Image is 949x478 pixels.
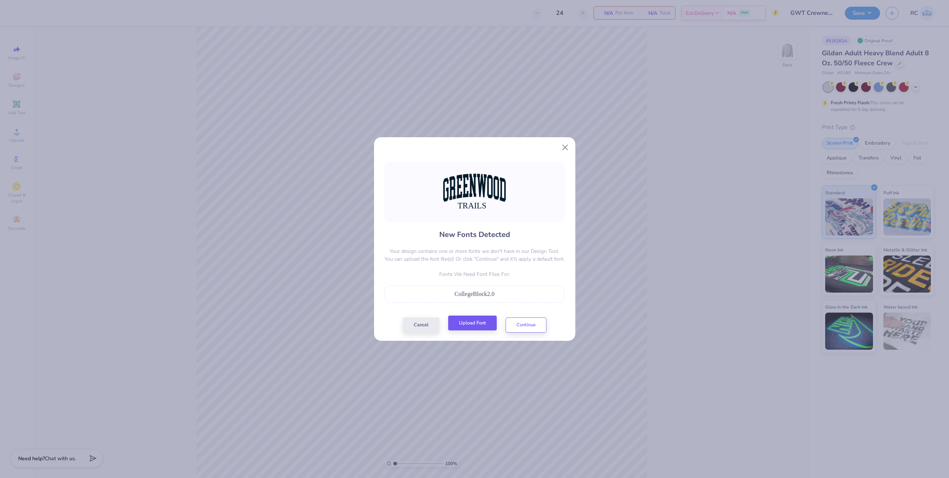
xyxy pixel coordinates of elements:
[506,317,546,333] button: Continue
[384,270,565,278] p: Fonts We Need Font Files For:
[454,291,495,297] span: CollegeBlock2.0
[384,247,565,263] p: Your design contains one or more fonts we don't have in our Design Tool. You can upload the font ...
[558,141,572,155] button: Close
[439,229,510,240] h4: New Fonts Detected
[403,317,439,333] button: Cancel
[448,316,497,331] button: Upload Font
